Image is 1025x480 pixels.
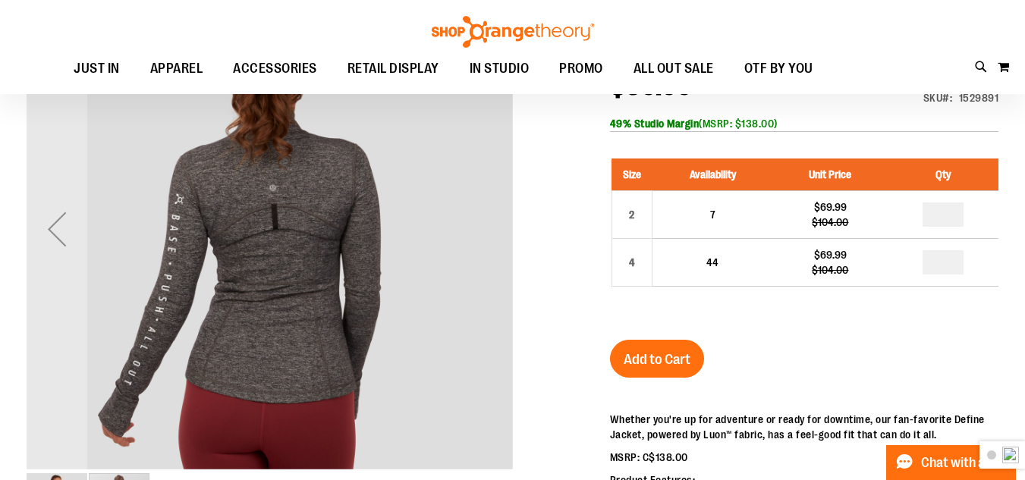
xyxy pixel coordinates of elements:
[347,52,439,86] span: RETAIL DISPLAY
[429,16,596,48] img: Shop Orangetheory
[781,199,879,215] div: $69.99
[959,90,999,105] div: 1529891
[781,247,879,262] div: $69.99
[74,52,120,86] span: JUST IN
[610,118,700,130] b: 49% Studio Margin
[652,158,773,191] th: Availability
[612,158,652,191] th: Size
[621,203,643,226] div: 2
[150,52,203,86] span: APPAREL
[624,351,690,368] span: Add to Cart
[610,340,704,378] button: Add to Cart
[923,92,953,104] strong: SKU
[610,116,998,131] div: (MSRP: $138.00)
[773,158,887,191] th: Unit Price
[921,456,1007,470] span: Chat with an Expert
[470,52,530,86] span: IN STUDIO
[706,256,718,268] span: 44
[781,262,879,278] div: $104.00
[710,209,715,221] span: 7
[610,412,998,442] p: Whether you're up for adventure or ready for downtime, our fan-favorite Define Jacket, powered by...
[610,450,998,465] p: MSRP: C$138.00
[621,251,643,274] div: 4
[233,52,317,86] span: ACCESSORIES
[781,215,879,230] div: $104.00
[634,52,714,86] span: ALL OUT SALE
[888,158,998,191] th: Qty
[744,52,813,86] span: OTF BY YOU
[559,52,603,86] span: PROMO
[886,445,1017,480] button: Chat with an Expert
